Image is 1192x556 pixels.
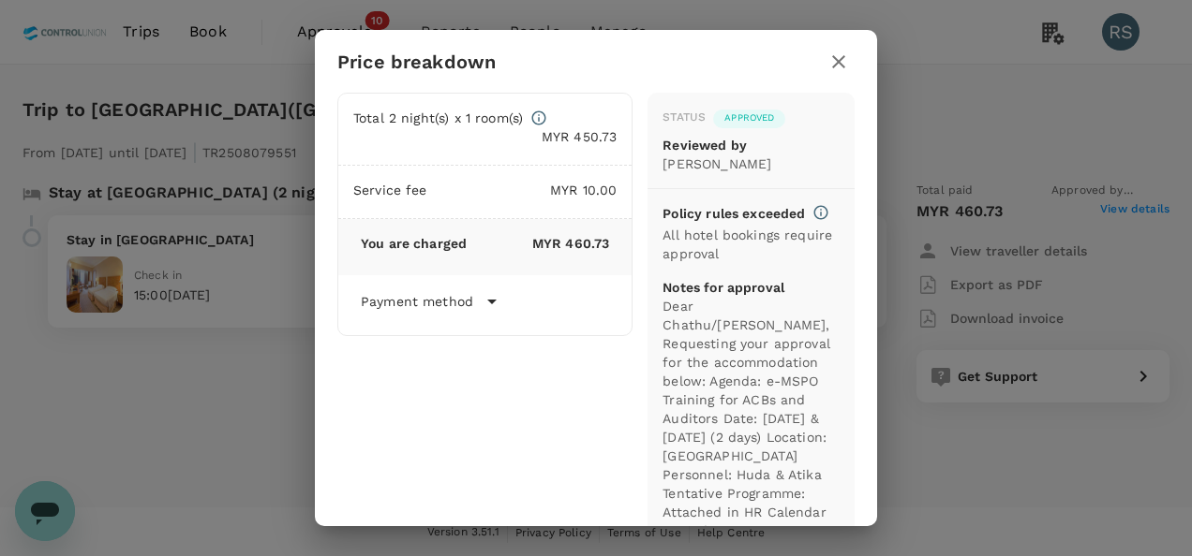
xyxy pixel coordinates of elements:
p: Service fee [353,181,427,199]
p: [PERSON_NAME] [663,154,840,173]
span: Approved [713,111,785,124]
h6: Price breakdown [337,47,496,77]
p: Notes for approval [663,278,840,297]
p: MYR 450.73 [353,127,617,146]
p: Payment method [361,292,473,311]
p: Reviewed by [663,136,840,154]
p: MYR 460.73 [467,234,609,253]
p: You are charged [361,234,467,253]
div: Status [663,109,706,127]
p: MYR 10.00 [427,181,618,199]
p: All hotel bookings require approval [663,226,840,263]
p: Total 2 night(s) x 1 room(s) [353,109,523,127]
p: Policy rules exceeded [663,204,805,223]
